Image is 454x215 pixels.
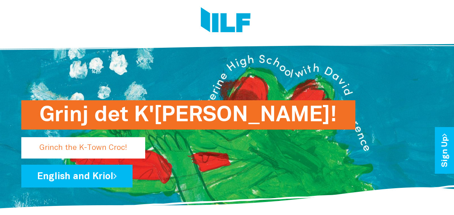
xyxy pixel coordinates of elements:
img: Logo [201,7,251,34]
p: Grinch the K-Town Croc! [21,137,145,159]
h1: Grinj det K'[PERSON_NAME]! [39,100,337,130]
a: English and Kriol [21,165,133,187]
a: Grinj det K'[PERSON_NAME]! [21,141,319,147]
